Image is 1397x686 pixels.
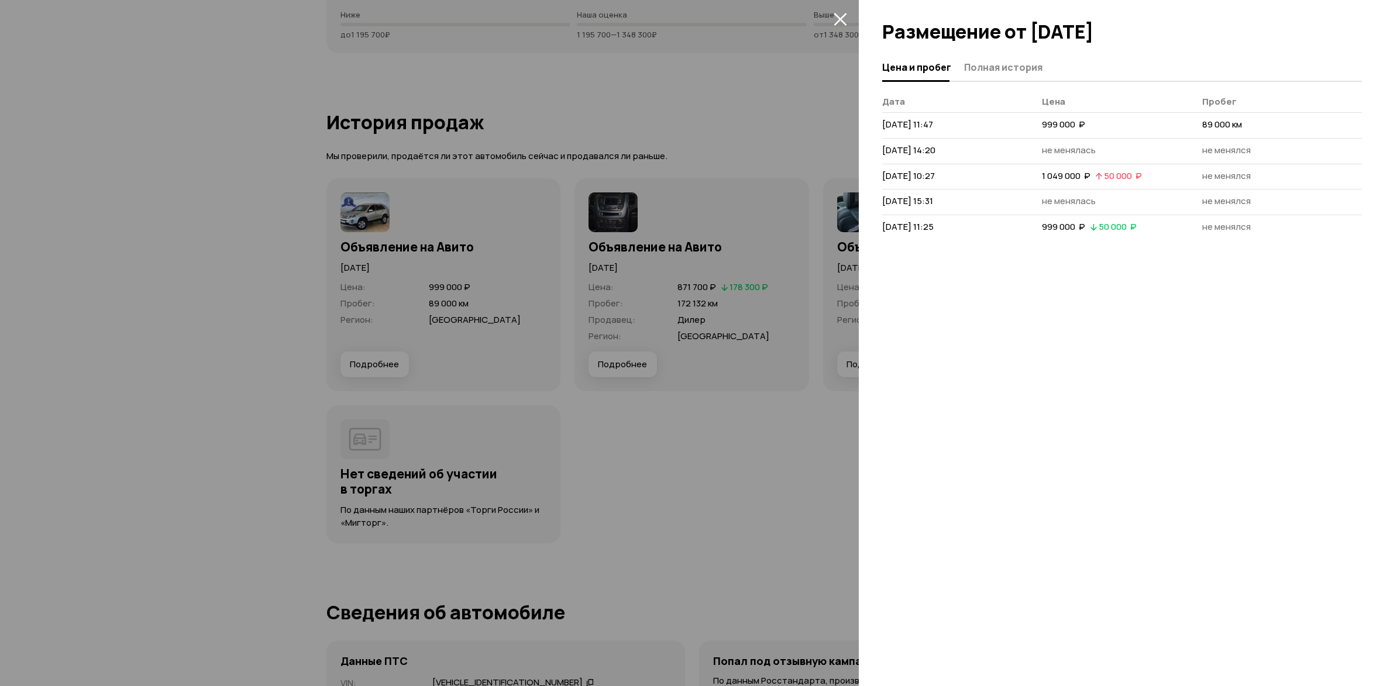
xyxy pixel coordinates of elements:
span: 50 000 ₽ [1104,170,1142,182]
span: не менялась [1042,144,1096,156]
span: Полная история [964,61,1042,73]
button: закрыть [831,9,849,28]
span: 999 000 ₽ [1042,118,1085,130]
span: не менялся [1202,144,1251,156]
span: 50 000 ₽ [1099,220,1137,233]
span: 89 000 км [1202,118,1242,130]
span: [DATE] 15:31 [882,195,933,207]
span: не менялся [1202,195,1251,207]
span: Дата [882,95,905,108]
span: Цена [1042,95,1065,108]
span: Пробег [1202,95,1237,108]
span: не менялся [1202,220,1251,233]
span: [DATE] 14:20 [882,144,935,156]
span: не менялся [1202,170,1251,182]
span: 999 000 ₽ [1042,220,1085,233]
span: 1 049 000 ₽ [1042,170,1090,182]
span: [DATE] 10:27 [882,170,935,182]
span: Цена и пробег [882,61,951,73]
span: не менялась [1042,195,1096,207]
span: [DATE] 11:25 [882,220,934,233]
span: [DATE] 11:47 [882,118,933,130]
